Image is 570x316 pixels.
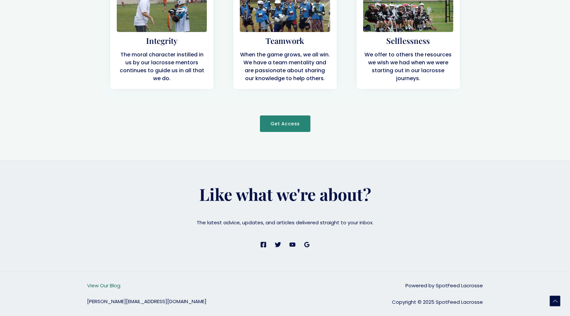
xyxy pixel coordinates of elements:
p: We offer to others the resources we wish we had when we were starting out in our lacrosse journeys. [363,51,453,82]
a: Facebook [260,241,267,248]
h5: Teamwork [240,37,330,44]
a: View Our Blog [87,282,120,289]
h2: Like what we're about? [176,183,394,205]
h5: Integrity [117,37,207,44]
a: Google [304,241,310,248]
p: The moral character instilled in us by our lacrosse mentors continues to guide us in all that we do. [117,51,207,82]
aside: Footer Widget 1 [176,183,394,227]
h5: Selflessness [363,37,453,44]
span: Get Access [270,121,300,126]
a: Get Access [260,115,310,132]
p: Copyright © 2025 SpotFeed Lacrosse [293,298,483,306]
p: When the game grows, we all win. We have a team mentality and are passionate about sharing our kn... [240,51,330,82]
p: The latest advice, updates, and articles delivered straight to your inbox. [176,219,394,227]
a: YouTube [289,241,296,248]
a: [PERSON_NAME][EMAIL_ADDRESS][DOMAIN_NAME] [87,298,206,305]
a: Twitter [275,241,281,248]
p: Powered by SpotFeed Lacrosse [293,282,483,290]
